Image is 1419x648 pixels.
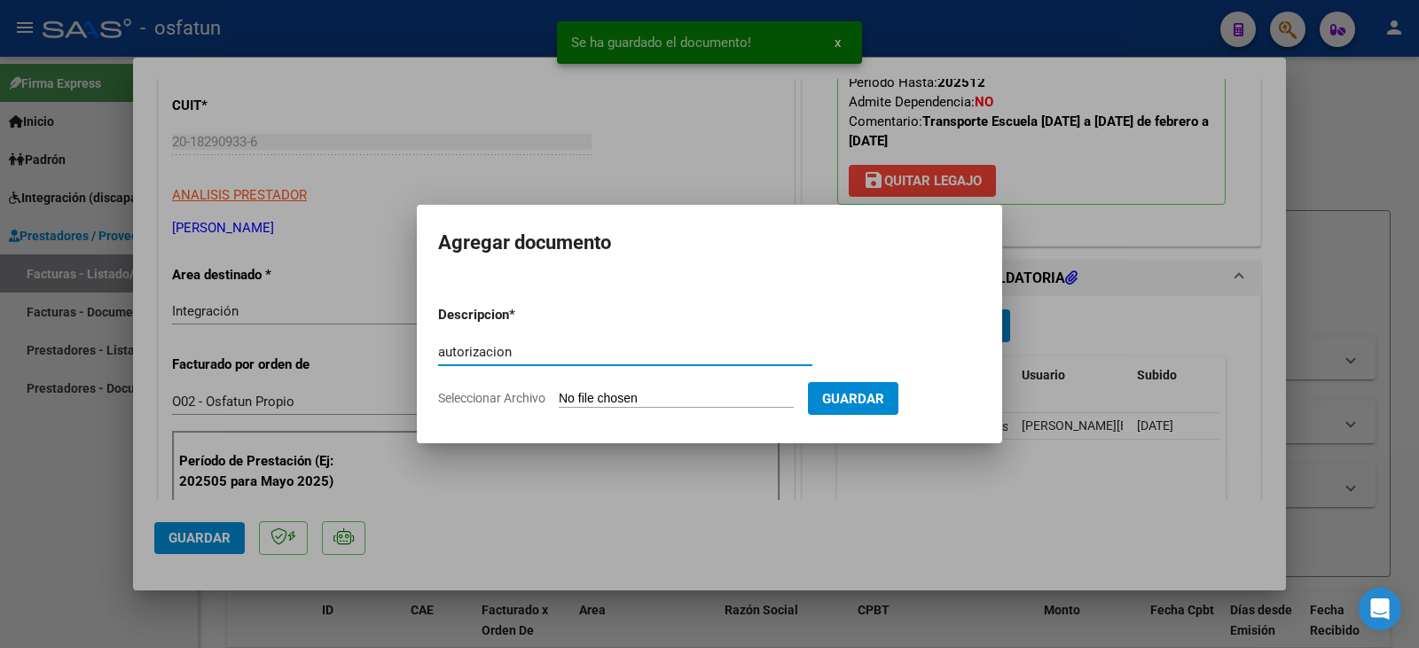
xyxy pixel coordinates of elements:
[438,305,601,325] p: Descripcion
[808,382,898,415] button: Guardar
[822,391,884,407] span: Guardar
[1359,588,1401,630] div: Open Intercom Messenger
[438,391,545,405] span: Seleccionar Archivo
[438,226,981,260] h2: Agregar documento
